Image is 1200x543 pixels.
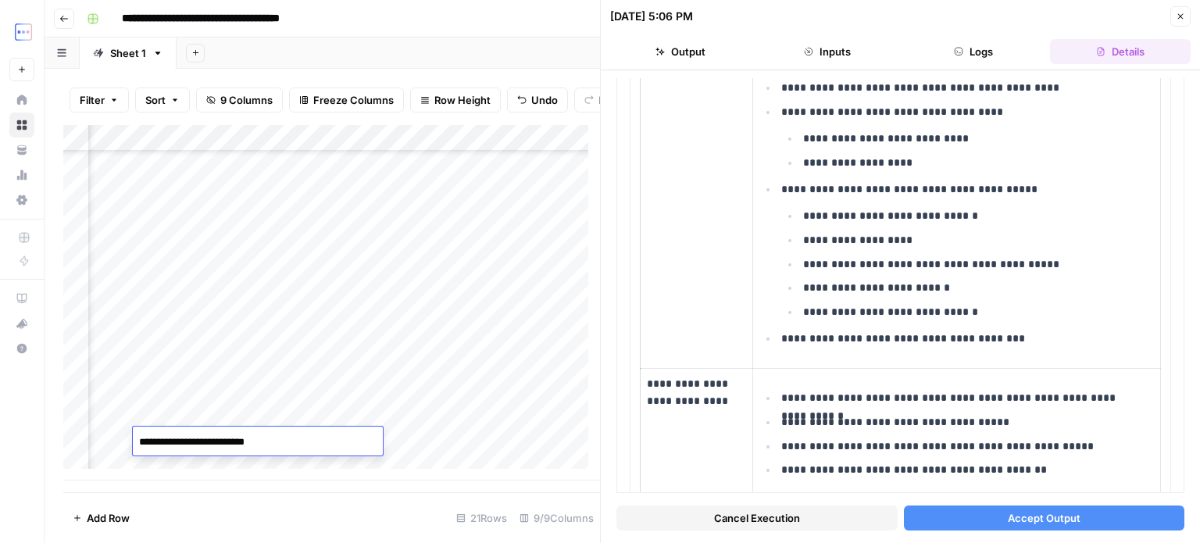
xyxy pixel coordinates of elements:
[434,92,491,108] span: Row Height
[1050,39,1191,64] button: Details
[9,311,34,336] button: What's new?
[610,39,751,64] button: Output
[87,510,130,526] span: Add Row
[80,38,177,69] a: Sheet 1
[904,39,1045,64] button: Logs
[70,88,129,113] button: Filter
[1008,510,1080,526] span: Accept Output
[9,336,34,361] button: Help + Support
[714,510,800,526] span: Cancel Execution
[110,45,146,61] div: Sheet 1
[145,92,166,108] span: Sort
[513,505,600,530] div: 9/9 Columns
[9,13,34,52] button: Workspace: TripleDart
[757,39,898,64] button: Inputs
[9,18,37,46] img: TripleDart Logo
[507,88,568,113] button: Undo
[904,505,1185,530] button: Accept Output
[410,88,501,113] button: Row Height
[196,88,283,113] button: 9 Columns
[610,9,693,24] div: [DATE] 5:06 PM
[9,188,34,213] a: Settings
[135,88,190,113] button: Sort
[289,88,404,113] button: Freeze Columns
[9,138,34,163] a: Your Data
[80,92,105,108] span: Filter
[616,505,898,530] button: Cancel Execution
[9,163,34,188] a: Usage
[220,92,273,108] span: 9 Columns
[313,92,394,108] span: Freeze Columns
[9,88,34,113] a: Home
[531,92,558,108] span: Undo
[9,286,34,311] a: AirOps Academy
[9,113,34,138] a: Browse
[10,312,34,335] div: What's new?
[450,505,513,530] div: 21 Rows
[63,505,139,530] button: Add Row
[574,88,634,113] button: Redo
